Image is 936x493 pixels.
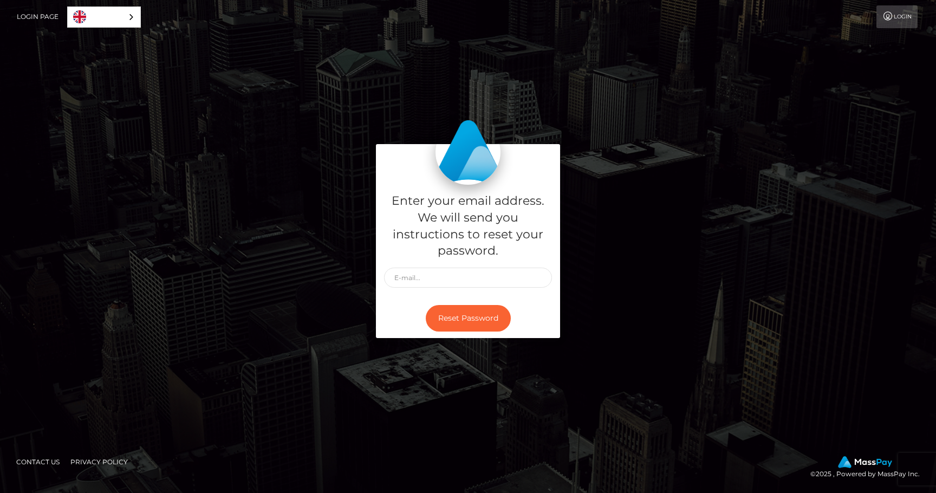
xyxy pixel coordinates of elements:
[66,453,132,470] a: Privacy Policy
[67,7,141,28] aside: Language selected: English
[68,7,140,27] a: English
[12,453,64,470] a: Contact Us
[838,456,892,468] img: MassPay
[876,5,918,28] a: Login
[67,7,141,28] div: Language
[810,456,928,480] div: © 2025 , Powered by MassPay Inc.
[384,268,552,288] input: E-mail...
[426,305,511,332] button: Reset Password
[384,193,552,260] h5: Enter your email address. We will send you instructions to reset your password.
[435,120,500,185] img: MassPay Login
[17,5,58,28] a: Login Page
